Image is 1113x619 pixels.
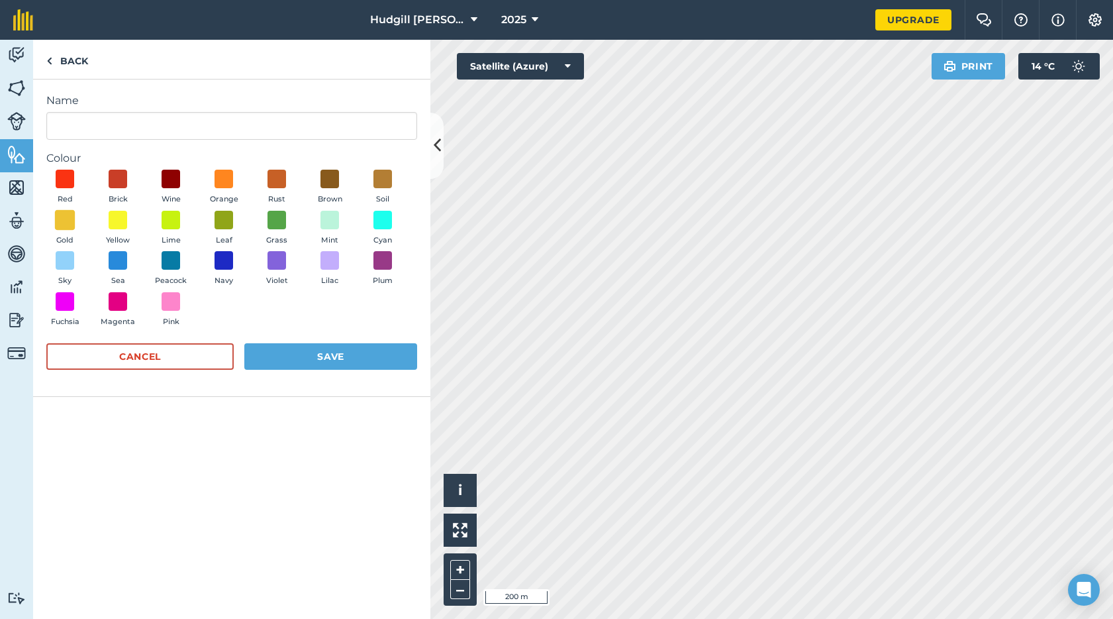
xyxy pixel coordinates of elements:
button: – [450,580,470,599]
img: svg+xml;base64,PHN2ZyB4bWxucz0iaHR0cDovL3d3dy53My5vcmcvMjAwMC9zdmciIHdpZHRoPSIxNyIgaGVpZ2h0PSIxNy... [1051,12,1065,28]
img: A cog icon [1087,13,1103,27]
a: Upgrade [875,9,951,30]
button: Satellite (Azure) [457,53,584,80]
button: Print [932,53,1006,80]
button: i [444,474,477,507]
img: Two speech bubbles overlapping with the left bubble in the forefront [976,13,992,27]
img: A question mark icon [1013,13,1029,27]
img: fieldmargin Logo [13,9,33,30]
button: 14 °C [1018,53,1100,80]
button: + [450,560,470,580]
img: svg+xml;base64,PHN2ZyB4bWxucz0iaHR0cDovL3d3dy53My5vcmcvMjAwMC9zdmciIHdpZHRoPSIxOSIgaGVpZ2h0PSIyNC... [944,58,956,74]
div: Open Intercom Messenger [1068,574,1100,606]
span: Hudgill [PERSON_NAME] [370,12,465,28]
img: Four arrows, one pointing top left, one top right, one bottom right and the last bottom left [453,523,467,537]
span: 14 ° C [1032,53,1055,80]
span: i [458,482,462,498]
span: 2025 [501,12,526,28]
img: svg+xml;base64,PD94bWwgdmVyc2lvbj0iMS4wIiBlbmNvZGluZz0idXRmLTgiPz4KPCEtLSBHZW5lcmF0b3I6IEFkb2JlIE... [1065,53,1092,80]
